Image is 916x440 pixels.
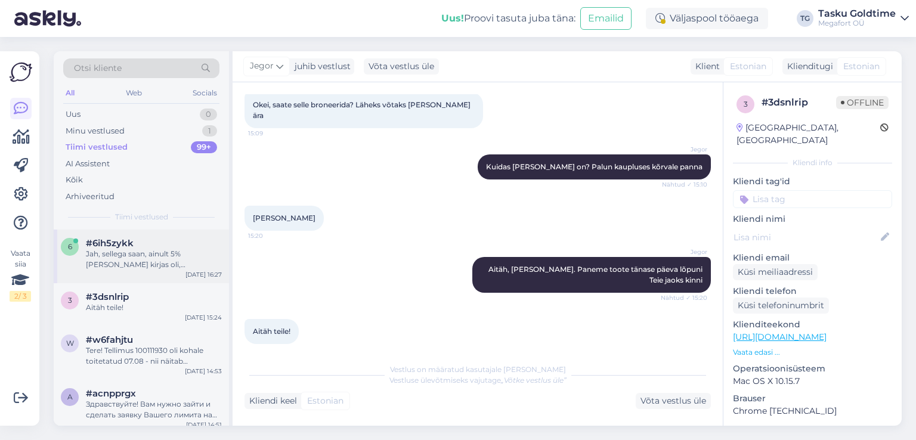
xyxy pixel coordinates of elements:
p: Operatsioonisüsteem [733,362,892,375]
span: Jegor [250,60,274,73]
div: juhib vestlust [290,60,351,73]
p: Kliendi nimi [733,213,892,225]
span: Estonian [730,60,766,73]
div: TG [797,10,813,27]
div: AI Assistent [66,158,110,170]
img: Askly Logo [10,61,32,83]
div: Kliendi info [733,157,892,168]
div: 1 [202,125,217,137]
i: „Võtke vestlus üle” [501,376,567,385]
div: Socials [190,85,219,101]
span: Vestlus on määratud kasutajale [PERSON_NAME] [390,365,566,374]
div: Tere! Tellimus 100111930 oli kohale toitetatud 07.08 - nii näitab Smartposti süsteem. [86,345,222,367]
div: Web [123,85,144,101]
span: Kuidas [PERSON_NAME] on? Palun kaupluses kõrvale panna [486,162,703,171]
span: w [66,339,74,348]
div: Uus [66,109,81,120]
span: Jegor [663,247,707,256]
div: Tasku Goldtime [818,9,896,18]
span: 3 [744,100,748,109]
p: Kliendi email [733,252,892,264]
div: [DATE] 14:51 [186,420,222,429]
div: All [63,85,77,101]
p: Klienditeekond [733,318,892,331]
p: Mac OS X 10.15.7 [733,375,892,388]
div: Jah, sellega saan, ainult 5% [PERSON_NAME] kirjas oli, [PERSON_NAME] saa. Kuid milles ikkagi siis... [86,249,222,270]
span: 15:09 [248,129,293,138]
span: Otsi kliente [74,62,122,75]
p: Kliendi telefon [733,285,892,298]
span: Offline [836,96,889,109]
div: Võta vestlus üle [364,58,439,75]
div: Aitäh teile! [86,302,222,313]
span: 15:20 [248,231,293,240]
div: 99+ [191,141,217,153]
span: #w6fahjtu [86,334,133,345]
div: Minu vestlused [66,125,125,137]
div: Klient [691,60,720,73]
b: Uus! [441,13,464,24]
p: Vaata edasi ... [733,347,892,358]
div: Megafort OÜ [818,18,896,28]
span: #3dsnlrip [86,292,129,302]
div: [GEOGRAPHIC_DATA], [GEOGRAPHIC_DATA] [736,122,880,147]
span: Estonian [307,395,343,407]
span: [PERSON_NAME] [253,213,315,222]
input: Lisa tag [733,190,892,208]
span: Nähtud ✓ 15:20 [661,293,707,302]
div: Klienditugi [782,60,833,73]
span: Okei, saate selle broneerida? Läheks võtaks [PERSON_NAME] ära [253,100,472,120]
div: Vaata siia [10,248,31,302]
div: 2 / 3 [10,291,31,302]
button: Emailid [580,7,632,30]
div: # 3dsnlrip [762,95,836,110]
span: 15:24 [248,345,293,354]
a: Tasku GoldtimeMegafort OÜ [818,9,909,28]
div: Kõik [66,174,83,186]
span: Estonian [843,60,880,73]
div: Küsi telefoninumbrit [733,298,829,314]
span: Aitäh teile! [253,327,290,336]
div: 0 [200,109,217,120]
span: a [67,392,73,401]
span: 6 [68,242,72,251]
div: Здравствуйте! Вам нужно зайти и сделать заявку Вашего лимита на сайте ESTO (предлагает рассрочку ... [86,399,222,420]
span: 3 [68,296,72,305]
span: Vestluse ülevõtmiseks vajutage [389,376,567,385]
span: #6ih5zykk [86,238,134,249]
div: Tiimi vestlused [66,141,128,153]
div: [DATE] 15:24 [185,313,222,322]
div: [DATE] 14:53 [185,367,222,376]
span: Tiimi vestlused [115,212,168,222]
div: Kliendi keel [245,395,297,407]
p: Kliendi tag'id [733,175,892,188]
span: Aitäh, [PERSON_NAME]. Paneme toote tänase päeva lõpuni Teie jaoks kinni [488,265,704,284]
span: #acnpprgx [86,388,136,399]
div: Proovi tasuta juba täna: [441,11,575,26]
div: Võta vestlus üle [636,393,711,409]
a: [URL][DOMAIN_NAME] [733,331,827,342]
div: Väljaspool tööaega [646,8,768,29]
input: Lisa nimi [734,231,878,244]
span: Jegor [663,145,707,154]
div: Arhiveeritud [66,191,114,203]
span: Nähtud ✓ 15:10 [662,180,707,189]
p: Brauser [733,392,892,405]
div: Küsi meiliaadressi [733,264,818,280]
div: [DATE] 16:27 [185,270,222,279]
p: Chrome [TECHNICAL_ID] [733,405,892,417]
